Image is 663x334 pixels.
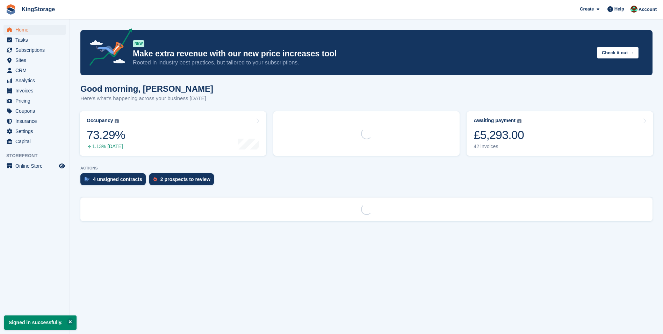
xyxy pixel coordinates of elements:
[160,176,210,182] div: 2 prospects to review
[3,35,66,45] a: menu
[58,162,66,170] a: Preview store
[3,86,66,96] a: menu
[3,137,66,146] a: menu
[580,6,594,13] span: Create
[133,40,144,47] div: NEW
[630,6,637,13] img: John King
[15,35,57,45] span: Tasks
[474,128,524,142] div: £5,293.00
[6,152,70,159] span: Storefront
[115,119,119,123] img: icon-info-grey-7440780725fd019a000dd9b08b2336e03edf1995a4989e88bcd33f0948082b44.svg
[3,76,66,85] a: menu
[517,119,521,123] img: icon-info-grey-7440780725fd019a000dd9b08b2336e03edf1995a4989e88bcd33f0948082b44.svg
[80,95,213,103] p: Here's what's happening across your business [DATE]
[15,116,57,126] span: Insurance
[80,173,149,189] a: 4 unsigned contracts
[133,49,591,59] p: Make extra revenue with our new price increases tool
[80,111,266,156] a: Occupancy 73.29% 1.13% [DATE]
[19,4,58,15] a: KingStorage
[3,96,66,106] a: menu
[15,65,57,75] span: CRM
[15,161,57,171] span: Online Store
[4,315,77,330] p: Signed in successfully.
[15,126,57,136] span: Settings
[15,106,57,116] span: Coupons
[6,4,16,15] img: stora-icon-8386f47178a22dfd0bd8f6a31ec36ba5ce8667c1dd55bd0f319d3a0aa187defe.svg
[149,173,217,189] a: 2 prospects to review
[597,47,639,58] button: Check it out →
[3,126,66,136] a: menu
[3,106,66,116] a: menu
[87,128,125,142] div: 73.29%
[15,76,57,85] span: Analytics
[474,118,516,124] div: Awaiting payment
[15,86,57,96] span: Invoices
[15,96,57,106] span: Pricing
[80,166,653,171] p: ACTIONS
[3,25,66,35] a: menu
[3,161,66,171] a: menu
[15,45,57,55] span: Subscriptions
[3,55,66,65] a: menu
[93,176,142,182] div: 4 unsigned contracts
[87,118,113,124] div: Occupancy
[153,177,157,181] img: prospect-51fa495bee0391a8d652442698ab0144808aea92771e9ea1ae160a38d050c398.svg
[3,45,66,55] a: menu
[3,65,66,75] a: menu
[15,55,57,65] span: Sites
[80,84,213,93] h1: Good morning, [PERSON_NAME]
[133,59,591,67] p: Rooted in industry best practices, but tailored to your subscriptions.
[467,111,653,156] a: Awaiting payment £5,293.00 42 invoices
[84,28,132,68] img: price-adjustments-announcement-icon-8257ccfd72463d97f412b2fc003d46551f7dbcb40ab6d574587a9cd5c0d94...
[639,6,657,13] span: Account
[15,25,57,35] span: Home
[3,116,66,126] a: menu
[15,137,57,146] span: Capital
[614,6,624,13] span: Help
[87,144,125,149] div: 1.13% [DATE]
[85,177,89,181] img: contract_signature_icon-13c848040528278c33f63329250d36e43548de30e8caae1d1a13099fd9432cc5.svg
[474,144,524,149] div: 42 invoices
